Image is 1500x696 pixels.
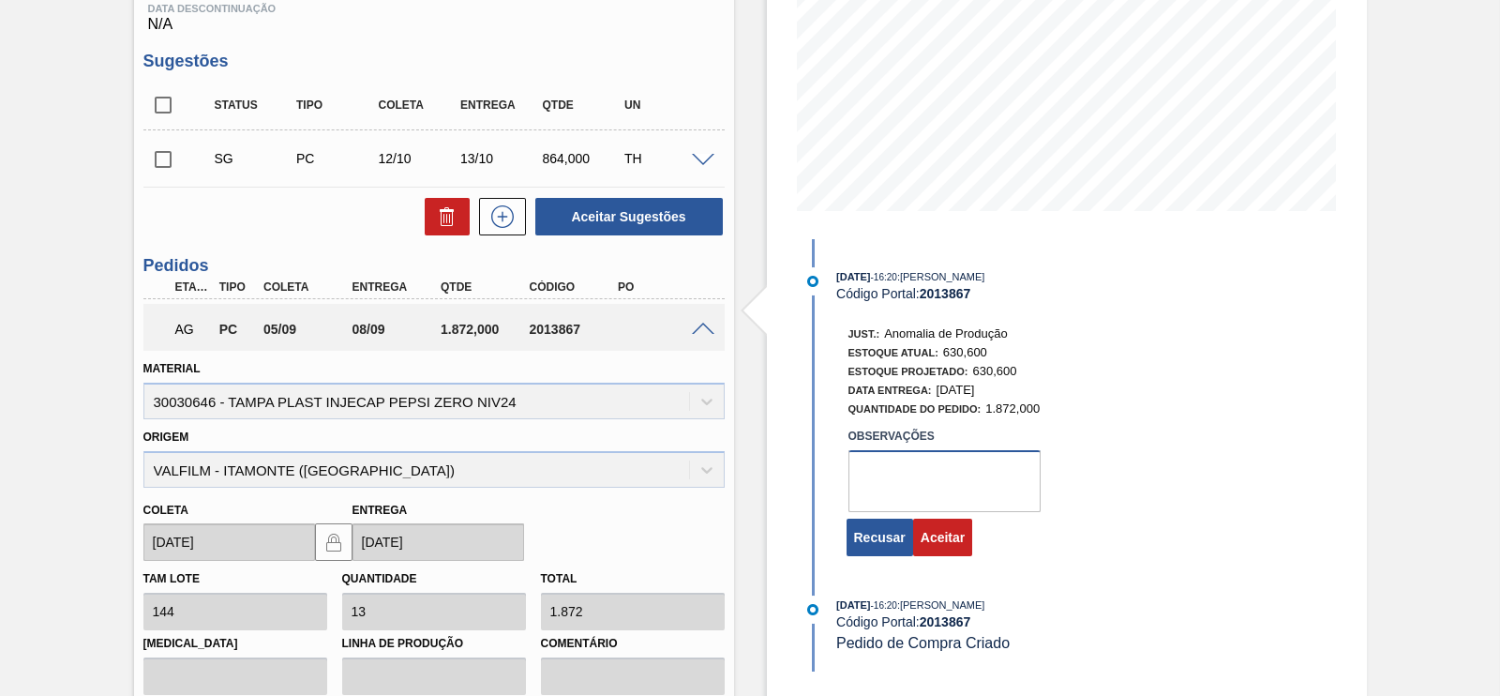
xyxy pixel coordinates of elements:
[143,630,327,658] label: [MEDICAL_DATA]
[143,431,189,444] label: Origem
[897,599,985,611] span: : [PERSON_NAME]
[920,286,971,301] strong: 2013867
[352,504,408,517] label: Entrega
[348,322,445,337] div: 08/09/2025
[836,599,870,611] span: [DATE]
[143,572,200,585] label: Tam lote
[171,280,216,294] div: Etapa
[175,322,211,337] p: AG
[538,98,628,112] div: Qtde
[215,280,260,294] div: Tipo
[807,276,818,287] img: atual
[848,385,932,396] span: Data Entrega:
[913,519,972,556] button: Aceitar
[620,151,710,166] div: TH
[525,322,622,337] div: 2013867
[848,423,1041,450] label: Observações
[143,256,725,276] h3: Pedidos
[292,98,382,112] div: Tipo
[920,614,971,629] strong: 2013867
[847,519,913,556] button: Recusar
[342,630,526,658] label: Linha de Produção
[807,604,818,615] img: atual
[620,98,710,112] div: UN
[985,401,1040,416] span: 1.872,000
[541,572,577,585] label: Total
[470,198,526,235] div: Nova sugestão
[848,328,880,340] span: Just.:
[436,280,533,294] div: Qtde
[352,523,524,561] input: dd/mm/yyyy
[848,403,982,415] span: Quantidade do Pedido:
[210,98,300,112] div: Status
[897,271,985,282] span: : [PERSON_NAME]
[525,280,622,294] div: Código
[538,151,628,166] div: 864,000
[292,151,382,166] div: Pedido de Compra
[148,3,720,14] span: Data Descontinuação
[210,151,300,166] div: Sugestão Criada
[526,196,725,237] div: Aceitar Sugestões
[259,322,356,337] div: 05/09/2025
[848,347,938,358] span: Estoque Atual:
[348,280,445,294] div: Entrega
[836,635,1010,651] span: Pedido de Compra Criado
[415,198,470,235] div: Excluir Sugestões
[322,531,345,553] img: locked
[972,364,1016,378] span: 630,600
[535,198,723,235] button: Aceitar Sugestões
[937,383,975,397] span: [DATE]
[541,630,725,658] label: Comentário
[143,362,201,375] label: Material
[456,98,546,112] div: Entrega
[848,366,968,377] span: Estoque Projetado:
[143,52,725,71] h3: Sugestões
[456,151,546,166] div: 13/10/2025
[884,326,1008,340] span: Anomalia de Produção
[871,600,897,611] span: - 16:20
[943,345,987,359] span: 630,600
[836,286,1282,301] div: Código Portal:
[436,322,533,337] div: 1.872,000
[836,271,870,282] span: [DATE]
[259,280,356,294] div: Coleta
[374,151,464,166] div: 12/10/2025
[871,272,897,282] span: - 16:20
[143,504,188,517] label: Coleta
[143,523,315,561] input: dd/mm/yyyy
[315,523,352,561] button: locked
[613,280,711,294] div: PO
[342,572,417,585] label: Quantidade
[836,614,1282,629] div: Código Portal:
[374,98,464,112] div: Coleta
[215,322,260,337] div: Pedido de Compra
[171,309,216,350] div: Aguardando Aprovação do Gestor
